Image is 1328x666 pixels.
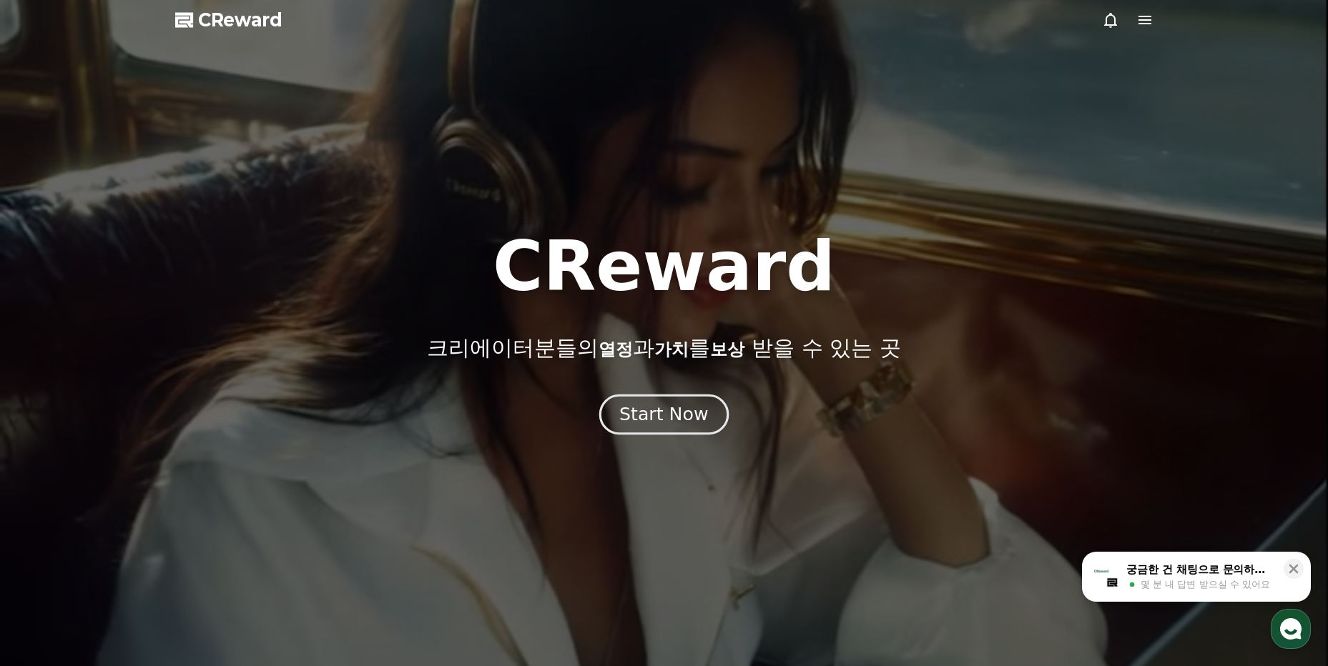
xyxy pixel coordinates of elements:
a: Start Now [602,409,726,423]
div: Start Now [619,402,708,427]
button: Start Now [599,394,729,435]
span: 홈 [45,474,54,486]
a: CReward [175,9,282,31]
a: 대화 [94,453,185,489]
span: 열정 [599,339,633,359]
span: 보상 [710,339,744,359]
a: 홈 [4,453,94,489]
span: 설정 [221,474,238,486]
span: 가치 [654,339,689,359]
a: 설정 [185,453,275,489]
h1: CReward [493,232,835,301]
p: 크리에이터분들의 과 를 받을 수 있는 곳 [427,335,900,361]
span: 대화 [131,475,148,487]
span: CReward [198,9,282,31]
